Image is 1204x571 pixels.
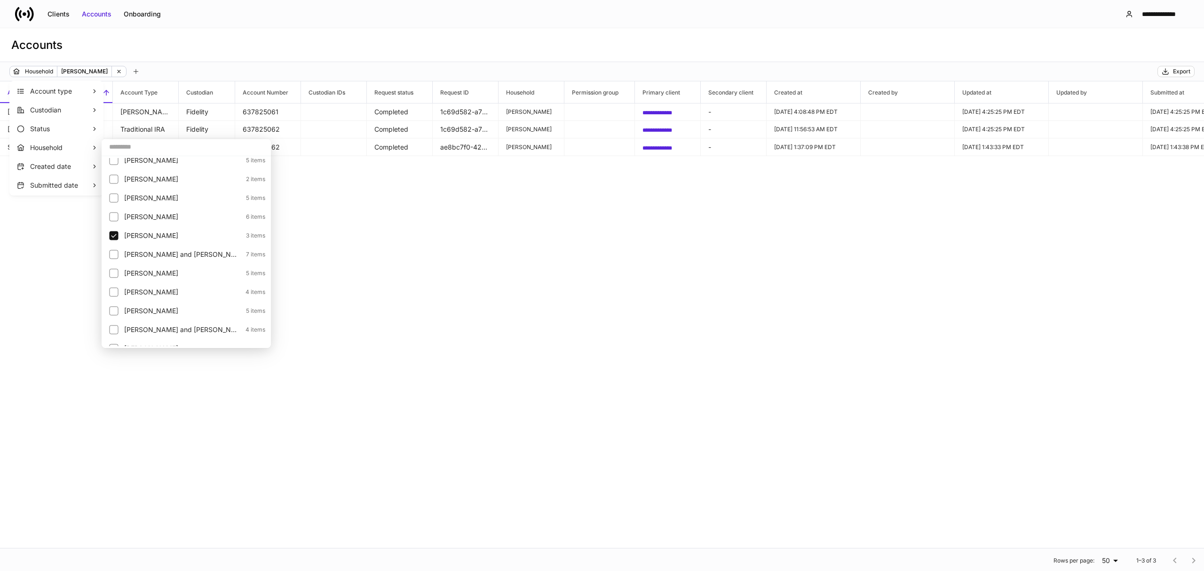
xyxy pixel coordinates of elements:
p: 6 items [240,213,265,221]
p: 2 items [240,175,265,183]
p: Kubista, Heather [124,344,240,353]
p: Krech, Dale and Brenda [124,325,240,334]
p: Account type [30,87,91,96]
p: Created date [30,162,91,171]
p: 3 items [240,232,265,239]
p: 5 items [240,345,265,352]
p: Kariesch, Lori [124,212,240,222]
p: 5 items [240,157,265,164]
p: Custodian [30,105,91,115]
p: Johnson, Helen [124,193,240,203]
p: 4 items [240,326,265,333]
p: 5 items [240,307,265,315]
p: Submitted date [30,181,91,190]
p: Kolesar, William [124,287,240,297]
p: Status [30,124,91,134]
p: 4 items [240,288,265,296]
p: Kolesar, Roberta [124,269,240,278]
p: Kowarsch, Susan [124,306,240,316]
p: Kelley, Carrie [124,231,240,240]
p: Jeide, Kristen [124,156,240,165]
p: Klein, Robert and Roberta [124,250,240,259]
p: Household [30,143,91,152]
p: 7 items [240,251,265,258]
p: 5 items [240,270,265,277]
p: 5 items [240,194,265,202]
p: Johnson, Gretchen [124,174,240,184]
